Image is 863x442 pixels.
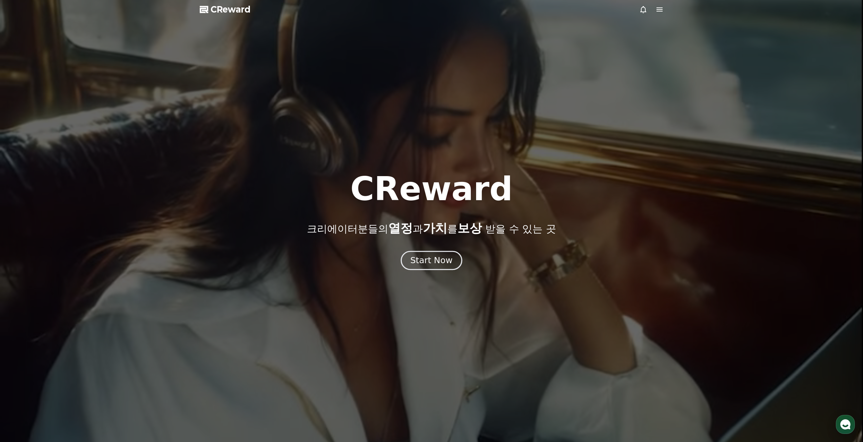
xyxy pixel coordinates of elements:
span: 가치 [423,221,447,235]
span: 열정 [388,221,413,235]
span: 보상 [457,221,482,235]
a: 홈 [2,215,45,232]
span: 대화 [62,225,70,231]
h1: CReward [350,173,513,205]
span: CReward [211,4,251,15]
a: CReward [200,4,251,15]
span: 설정 [105,225,113,230]
a: 대화 [45,215,87,232]
p: 크리에이터분들의 과 를 받을 수 있는 곳 [307,222,556,235]
a: Start Now [402,258,461,265]
span: 홈 [21,225,25,230]
a: 설정 [87,215,130,232]
button: Start Now [401,251,462,270]
div: Start Now [410,255,452,266]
